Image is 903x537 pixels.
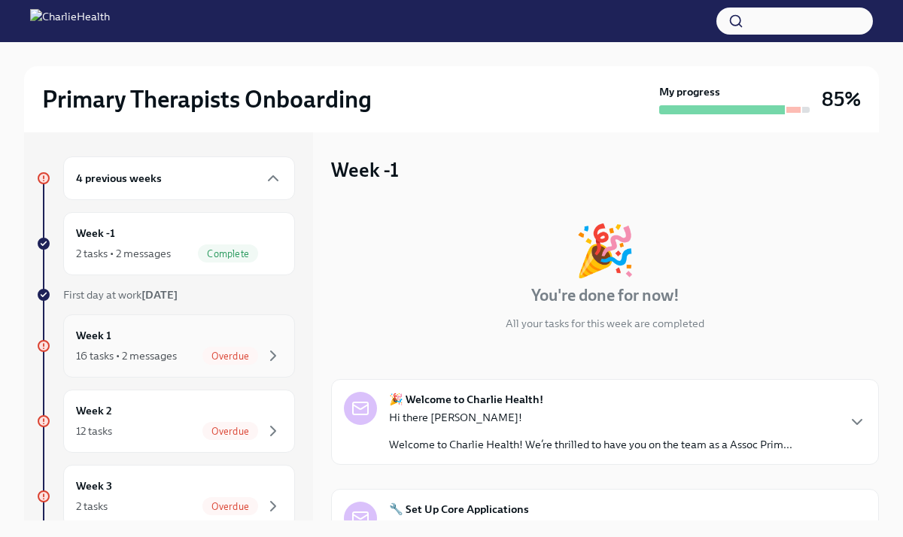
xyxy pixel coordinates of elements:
[36,212,295,275] a: Week -12 tasks • 2 messagesComplete
[389,502,529,517] strong: 🔧 Set Up Core Applications
[506,316,704,331] p: All your tasks for this week are completed
[76,170,162,187] h6: 4 previous weeks
[36,287,295,302] a: First day at work[DATE]
[76,423,112,438] div: 12 tasks
[36,314,295,378] a: Week 116 tasks • 2 messagesOverdue
[76,402,112,419] h6: Week 2
[36,390,295,453] a: Week 212 tasksOverdue
[202,426,258,437] span: Overdue
[389,410,792,425] p: Hi there [PERSON_NAME]!
[389,392,543,407] strong: 🎉 Welcome to Charlie Health!
[531,284,680,307] h4: You're done for now!
[76,225,115,241] h6: Week -1
[198,248,258,259] span: Complete
[63,288,178,302] span: First day at work
[331,156,399,184] h3: Week -1
[574,226,636,275] div: 🎉
[76,478,112,494] h6: Week 3
[659,84,720,99] strong: My progress
[76,327,111,344] h6: Week 1
[76,246,171,261] div: 2 tasks • 2 messages
[202,501,258,512] span: Overdue
[389,437,792,452] p: Welcome to Charlie Health! We’re thrilled to have you on the team as a Assoc Prim...
[202,350,258,362] span: Overdue
[822,86,861,113] h3: 85%
[30,9,110,33] img: CharlieHealth
[76,348,177,363] div: 16 tasks • 2 messages
[36,465,295,528] a: Week 32 tasksOverdue
[141,288,178,302] strong: [DATE]
[76,499,108,514] div: 2 tasks
[42,84,372,114] h2: Primary Therapists Onboarding
[63,156,295,200] div: 4 previous weeks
